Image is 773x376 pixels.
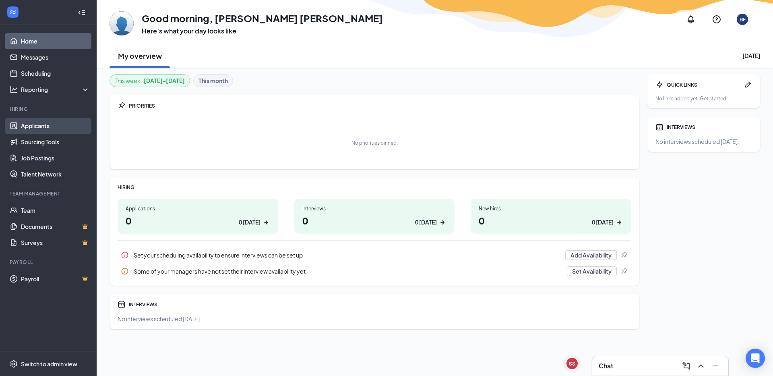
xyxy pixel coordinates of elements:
h1: 0 [479,214,623,227]
svg: Pin [620,267,628,275]
div: BF [740,16,746,23]
div: Set your scheduling availability to ensure interviews can be set up [118,247,631,263]
div: INTERVIEWS [129,301,631,308]
a: DocumentsCrown [21,218,90,235]
div: SS [569,360,575,367]
div: Hiring [10,106,88,112]
a: Sourcing Tools [21,134,90,150]
div: Interviews [302,205,447,212]
h3: Here’s what your day looks like [142,27,383,35]
div: PRIORITIES [129,102,631,109]
div: 0 [DATE] [239,218,260,226]
div: Some of your managers have not set their interview availability yet [134,267,562,275]
div: Payroll [10,259,88,266]
a: InfoSet your scheduling availability to ensure interviews can be set upAdd AvailabilityPin [118,247,631,263]
div: HIRING [118,184,631,191]
div: Set your scheduling availability to ensure interviews can be set up [134,251,560,259]
div: Reporting [21,85,90,93]
div: Applications [126,205,270,212]
a: SurveysCrown [21,235,90,251]
div: Some of your managers have not set their interview availability yet [118,263,631,279]
a: Home [21,33,90,49]
svg: ComposeMessage [682,361,691,371]
button: Minimize [709,359,722,372]
svg: Minimize [711,361,720,371]
button: ComposeMessage [680,359,693,372]
a: New hires00 [DATE]ArrowRight [471,199,631,234]
img: Bladen Fisher [110,11,134,35]
svg: Calendar [118,300,126,308]
b: [DATE] - [DATE] [144,76,185,85]
svg: QuestionInfo [712,15,721,24]
a: Applicants [21,118,90,134]
div: 0 [DATE] [592,218,614,226]
svg: WorkstreamLogo [9,8,17,16]
div: Switch to admin view [21,360,77,368]
div: Team Management [10,190,88,197]
div: QUICK LINKS [667,81,741,88]
div: 0 [DATE] [415,218,437,226]
div: No priorities pinned. [351,139,398,146]
svg: ArrowRight [262,218,270,226]
svg: ArrowRight [438,218,446,226]
a: Talent Network [21,166,90,182]
div: New hires [479,205,623,212]
svg: Analysis [10,85,18,93]
a: InfoSome of your managers have not set their interview availability yetSet AvailabilityPin [118,263,631,279]
h2: My overview [118,51,162,61]
div: No links added yet. Get started! [655,95,752,102]
button: ChevronUp [694,359,707,372]
svg: ChevronUp [696,361,706,371]
svg: Pen [744,81,752,89]
div: INTERVIEWS [667,124,752,131]
div: Open Intercom Messenger [746,349,765,368]
button: Add Availability [565,250,617,260]
svg: Settings [10,360,18,368]
h3: Chat [599,361,613,370]
div: [DATE] [742,52,760,60]
div: This week : [115,76,185,85]
a: Scheduling [21,65,90,81]
svg: Bolt [655,81,663,89]
svg: Notifications [686,15,696,24]
svg: Pin [118,102,126,110]
a: Interviews00 [DATE]ArrowRight [294,199,455,234]
svg: Collapse [78,8,86,17]
h1: Good morning, [PERSON_NAME] [PERSON_NAME] [142,11,383,25]
div: No interviews scheduled [DATE]. [655,137,752,145]
svg: Info [121,251,129,259]
a: Team [21,202,90,218]
a: Applications00 [DATE]ArrowRight [118,199,278,234]
svg: Info [121,267,129,275]
svg: ArrowRight [615,218,623,226]
svg: Calendar [655,123,663,131]
a: Job Postings [21,150,90,166]
b: This month [198,76,228,85]
button: Set Availability [567,266,617,276]
a: PayrollCrown [21,271,90,287]
svg: Pin [620,251,628,259]
h1: 0 [126,214,270,227]
a: Messages [21,49,90,65]
h1: 0 [302,214,447,227]
div: No interviews scheduled [DATE]. [118,315,631,323]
